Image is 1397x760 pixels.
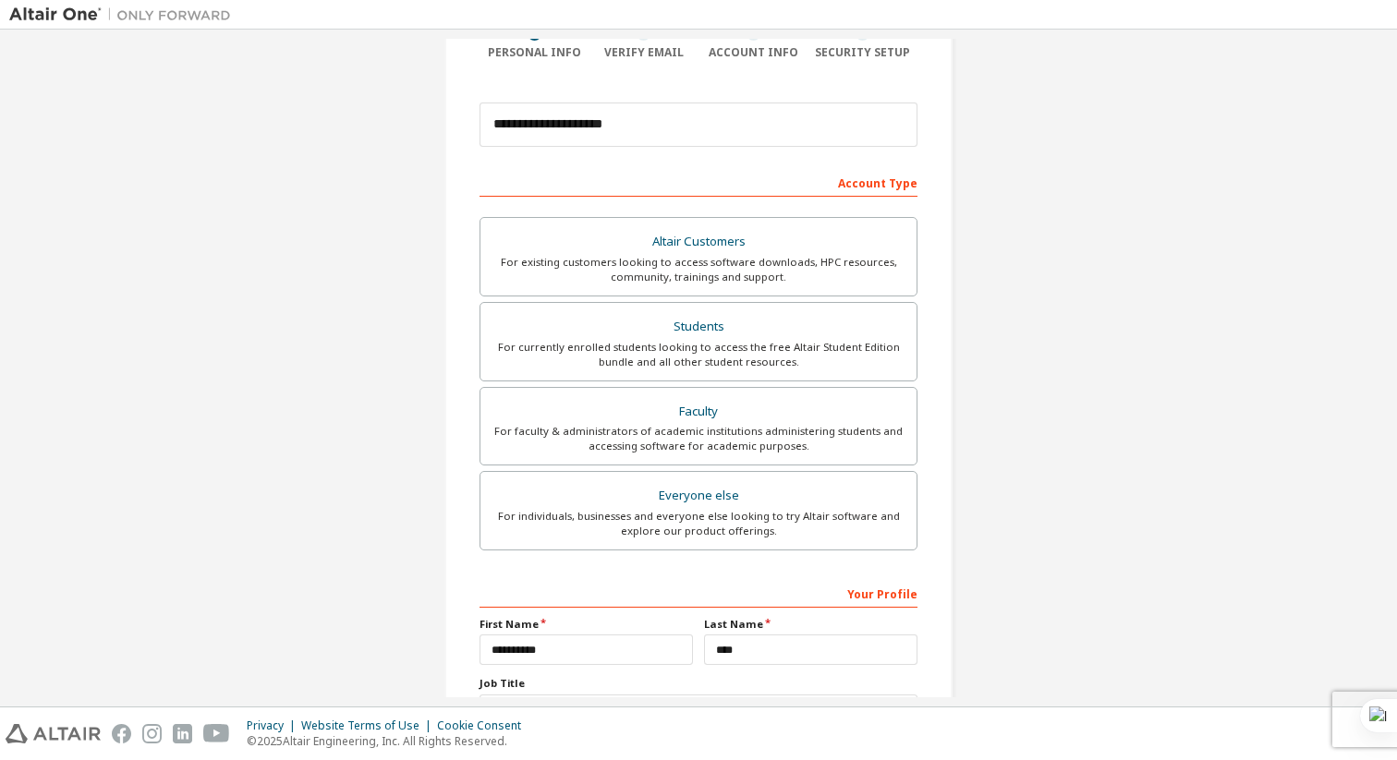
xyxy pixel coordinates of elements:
img: youtube.svg [203,724,230,743]
div: Security Setup [808,45,918,60]
div: Everyone else [492,483,905,509]
div: For faculty & administrators of academic institutions administering students and accessing softwa... [492,424,905,453]
div: Altair Customers [492,229,905,255]
div: For currently enrolled students looking to access the free Altair Student Edition bundle and all ... [492,340,905,369]
div: Account Type [480,167,917,197]
div: Your Profile [480,578,917,608]
img: altair_logo.svg [6,724,101,743]
img: instagram.svg [142,724,162,743]
div: Cookie Consent [437,718,532,733]
label: Job Title [480,676,917,691]
img: linkedin.svg [173,724,192,743]
div: Personal Info [480,45,589,60]
div: Verify Email [589,45,699,60]
img: Altair One [9,6,240,24]
div: For individuals, businesses and everyone else looking to try Altair software and explore our prod... [492,509,905,538]
div: Website Terms of Use [301,718,437,733]
label: Last Name [704,617,917,632]
div: Account Info [698,45,808,60]
p: © 2025 Altair Engineering, Inc. All Rights Reserved. [247,733,532,749]
img: facebook.svg [112,724,131,743]
div: Students [492,314,905,340]
div: Privacy [247,718,301,733]
label: First Name [480,617,693,632]
div: Faculty [492,399,905,425]
div: For existing customers looking to access software downloads, HPC resources, community, trainings ... [492,255,905,284]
